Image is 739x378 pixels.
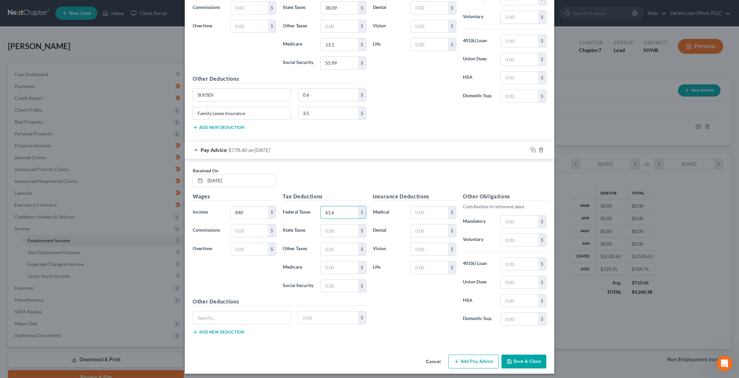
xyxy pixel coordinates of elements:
input: Specify... [193,311,291,324]
label: Union Dues [460,53,497,66]
input: 0.00 [411,2,448,14]
div: $ [358,38,366,51]
button: Add new deduction [193,125,244,130]
div: $ [268,224,276,237]
input: 0.00 [231,224,268,237]
div: $ [358,261,366,274]
input: Specify... [193,107,291,120]
label: Life [369,261,407,274]
label: Federal Taxes [279,206,317,219]
div: [PERSON_NAME] [23,176,62,183]
div: $ [448,20,456,33]
input: 0.00 [501,258,538,270]
input: 0.00 [501,216,538,228]
input: 0.00 [321,243,358,255]
label: Union Dues [460,276,497,289]
div: $ [538,72,546,84]
input: 0.00 [298,107,358,120]
div: $ [538,295,546,307]
span: Received On [193,168,218,173]
div: [PERSON_NAME] [23,54,62,61]
input: 0.00 [411,261,448,274]
label: Dental [369,224,407,237]
h5: Tax Deductions [283,192,366,201]
div: $ [538,258,546,270]
label: Other Taxes [279,20,317,33]
label: State Taxes [279,1,317,15]
h5: Other Obligations [463,192,546,201]
div: $ [538,276,546,289]
div: $ [268,20,276,33]
img: Profile image for Lindsey [8,96,21,109]
input: 0.00 [231,243,268,255]
span: on [DATE] [248,147,270,153]
div: $ [538,234,546,246]
input: 0.00 [501,11,538,23]
span: Messages [53,222,79,227]
input: 0.00 [501,234,538,246]
input: 0.00 [231,2,268,14]
div: $ [448,243,456,255]
label: Life [369,38,407,51]
h5: Insurance Deductions [373,192,456,201]
div: $ [538,53,546,66]
span: Hi [PERSON_NAME], You are invited to our free Means Test webinar [DATE] 3pm ET. ​ Join the Succes... [23,145,640,151]
label: Domestic Sup. [460,312,497,326]
div: $ [268,243,276,255]
label: State Taxes [279,224,317,237]
div: • [DATE] [63,200,81,207]
button: Add new deduction [193,330,244,335]
div: $ [358,20,366,33]
div: • 17h ago [63,30,84,37]
input: 0.00 [411,20,448,33]
div: [PERSON_NAME] [23,200,62,207]
label: Medicare [279,38,317,51]
label: 401(k) Loan [460,35,497,48]
div: $ [538,35,546,47]
div: $ [358,311,366,324]
div: $ [268,206,276,219]
img: Profile image for Katie [8,72,21,85]
input: 0.00 [411,206,448,219]
div: $ [538,216,546,228]
div: $ [538,11,546,23]
div: $ [358,280,366,292]
div: • [DATE] [63,176,81,183]
div: $ [448,38,456,51]
input: 0.00 [501,90,538,102]
label: Commissions [189,1,227,15]
div: [PERSON_NAME] [23,127,62,134]
div: $ [358,2,366,14]
h1: Messages [49,3,84,14]
button: Messages [44,206,88,232]
div: $ [538,90,546,102]
img: Profile image for Kelly [8,169,21,183]
input: 0.00 [321,206,358,219]
label: Domestic Sup. [460,90,497,103]
img: Profile image for James [8,121,21,134]
button: Cancel [421,355,446,368]
input: 0.00 [321,20,358,33]
label: Social Security [279,56,317,70]
div: [PERSON_NAME] [23,103,62,110]
img: Profile image for James [8,194,21,207]
label: Dental [369,1,407,15]
div: • [DATE] [63,54,81,61]
div: $ [268,2,276,14]
input: 0.00 [321,224,358,237]
span: Pay Advice [201,147,227,153]
span: Income [193,209,208,215]
input: 0.00 [231,20,268,33]
input: MM/DD/YYYY [205,174,276,187]
img: Profile image for Emma [8,47,21,61]
label: Mandatory [460,215,497,228]
h5: Other Deductions [193,298,366,306]
p: Contributions to retirement plans [463,203,546,210]
div: $ [448,2,456,14]
input: 0.00 [298,311,358,324]
input: 0.00 [501,276,538,289]
input: 0.00 [321,38,358,51]
div: • [DATE] [63,127,81,134]
button: Help [88,206,132,232]
label: Overtime [189,243,227,256]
